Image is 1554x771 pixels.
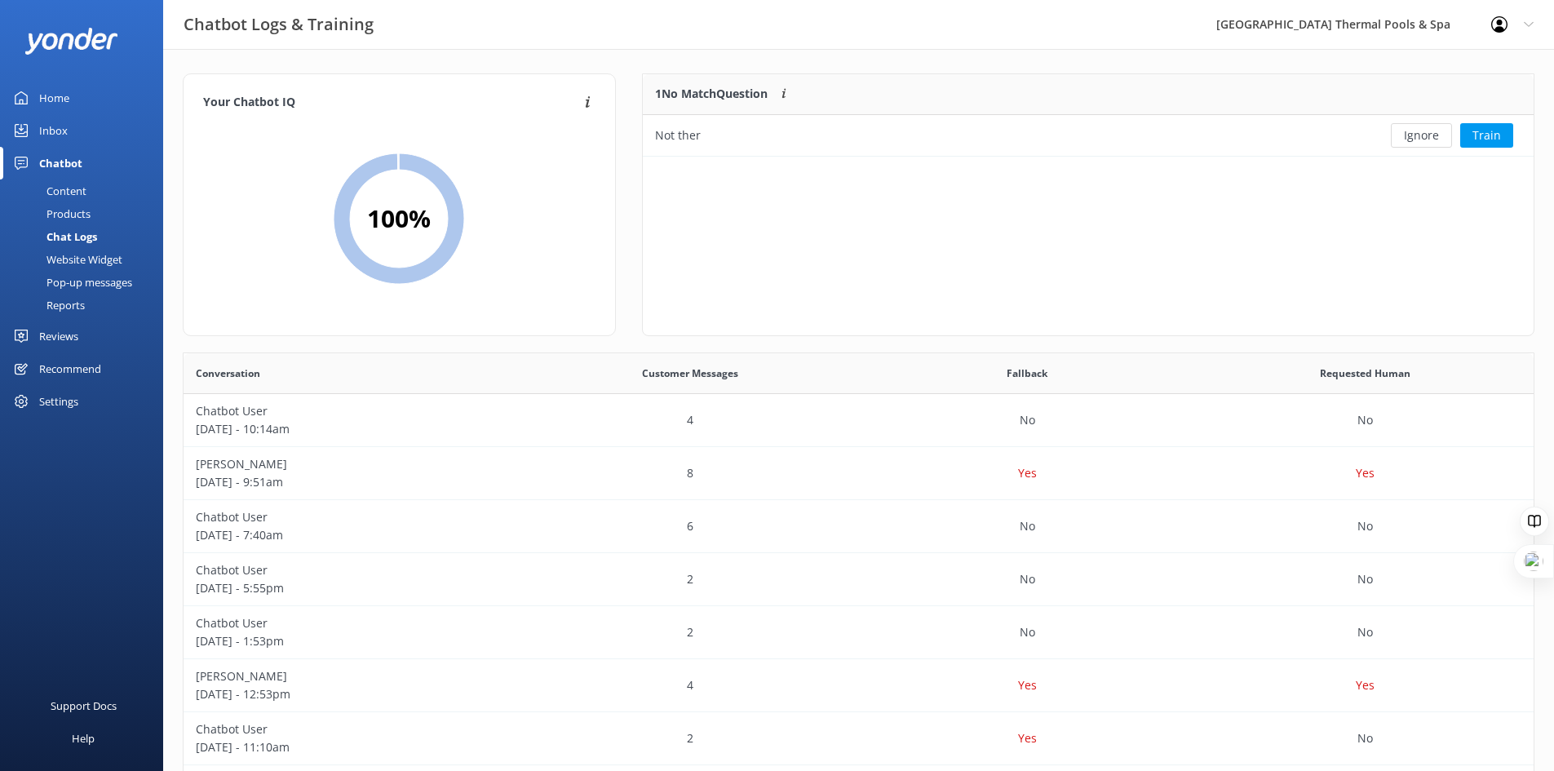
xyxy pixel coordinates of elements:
button: Train [1460,123,1513,148]
h3: Chatbot Logs & Training [184,11,374,38]
div: Products [10,202,91,225]
p: 2 [687,729,693,747]
p: [DATE] - 1:53pm [196,632,509,650]
p: No [1357,623,1373,641]
span: Requested Human [1320,366,1410,381]
h4: Your Chatbot IQ [203,94,580,112]
p: Yes [1356,676,1375,694]
div: Content [10,179,86,202]
div: Support Docs [51,689,117,722]
p: [DATE] - 11:10am [196,738,509,756]
div: Chatbot [39,147,82,179]
div: Reviews [39,320,78,352]
p: 2 [687,570,693,588]
p: 4 [687,676,693,694]
p: No [1357,729,1373,747]
p: 8 [687,464,693,482]
div: Chat Logs [10,225,97,248]
p: [PERSON_NAME] [196,455,509,473]
span: Fallback [1007,366,1047,381]
p: Chatbot User [196,508,509,526]
p: No [1020,517,1035,535]
h2: 100 % [367,199,431,238]
p: No [1020,623,1035,641]
p: Chatbot User [196,614,509,632]
p: Yes [1018,676,1037,694]
span: Conversation [196,366,260,381]
div: Recommend [39,352,101,385]
div: row [184,606,1534,659]
div: Pop-up messages [10,271,132,294]
p: [PERSON_NAME] [196,667,509,685]
p: [DATE] - 5:55pm [196,579,509,597]
p: No [1357,570,1373,588]
a: Website Widget [10,248,163,271]
p: 1 No Match Question [655,85,768,103]
div: row [184,712,1534,765]
p: Chatbot User [196,402,509,420]
img: yonder-white-logo.png [24,28,118,55]
p: No [1020,570,1035,588]
div: row [184,447,1534,500]
div: row [184,394,1534,447]
div: grid [643,115,1534,156]
div: Settings [39,385,78,418]
a: Chat Logs [10,225,163,248]
span: Customer Messages [642,366,738,381]
p: 4 [687,411,693,429]
a: Products [10,202,163,225]
p: Chatbot User [196,561,509,579]
div: Reports [10,294,85,317]
button: Ignore [1391,123,1452,148]
p: Yes [1356,464,1375,482]
div: Website Widget [10,248,122,271]
div: Help [72,722,95,755]
div: row [184,500,1534,553]
p: No [1020,411,1035,429]
div: Inbox [39,114,68,147]
div: Not ther [655,126,701,144]
div: row [643,115,1534,156]
p: [DATE] - 10:14am [196,420,509,438]
a: Pop-up messages [10,271,163,294]
a: Content [10,179,163,202]
p: Chatbot User [196,720,509,738]
div: Home [39,82,69,114]
p: 6 [687,517,693,535]
p: Yes [1018,464,1037,482]
p: No [1357,517,1373,535]
div: row [184,659,1534,712]
a: Reports [10,294,163,317]
p: 2 [687,623,693,641]
div: row [184,553,1534,606]
p: [DATE] - 12:53pm [196,685,509,703]
p: No [1357,411,1373,429]
p: [DATE] - 9:51am [196,473,509,491]
p: Yes [1018,729,1037,747]
p: [DATE] - 7:40am [196,526,509,544]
